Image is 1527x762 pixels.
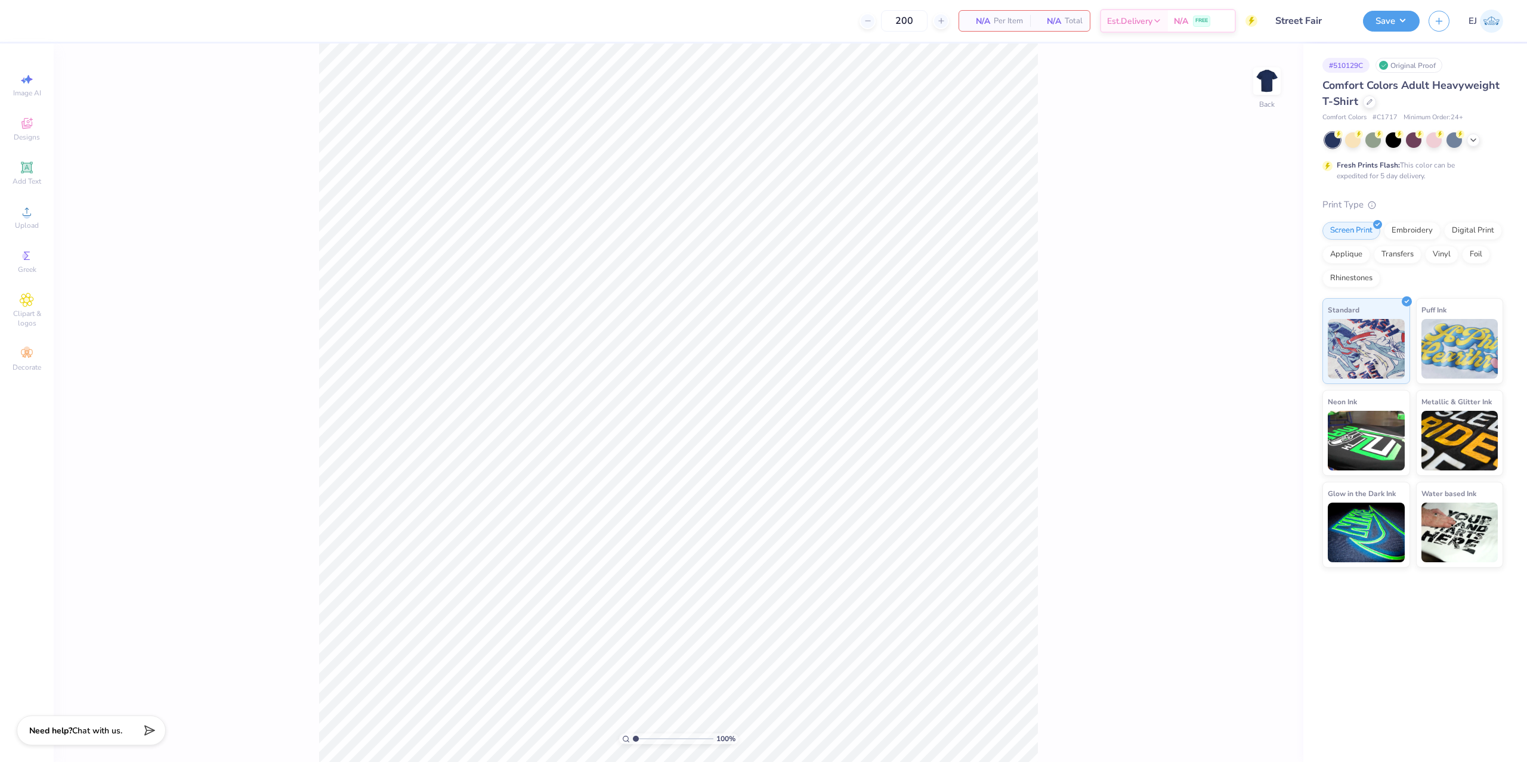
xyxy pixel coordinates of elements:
span: Minimum Order: 24 + [1404,113,1463,123]
strong: Need help? [29,725,72,736]
div: Transfers [1374,246,1421,264]
span: Designs [14,132,40,142]
strong: Fresh Prints Flash: [1337,160,1400,170]
span: Standard [1328,303,1359,316]
div: Back [1259,99,1275,110]
input: – – [881,10,928,32]
span: N/A [1174,15,1188,27]
img: Metallic & Glitter Ink [1421,411,1498,470]
span: Total [1065,15,1083,27]
span: FREE [1195,17,1208,25]
div: Rhinestones [1322,270,1380,287]
span: Water based Ink [1421,487,1476,500]
img: Water based Ink [1421,503,1498,562]
div: This color can be expedited for 5 day delivery. [1337,160,1483,181]
span: Puff Ink [1421,303,1446,316]
div: Digital Print [1444,222,1502,240]
img: Standard [1328,319,1405,379]
button: Save [1363,11,1420,32]
span: Decorate [13,363,41,372]
div: # 510129C [1322,58,1370,73]
span: Chat with us. [72,725,122,736]
div: Foil [1462,246,1490,264]
a: EJ [1469,10,1503,33]
img: Back [1255,69,1279,93]
span: Glow in the Dark Ink [1328,487,1396,500]
div: Embroidery [1384,222,1441,240]
span: Neon Ink [1328,395,1357,408]
div: Original Proof [1375,58,1442,73]
span: Clipart & logos [6,309,48,328]
img: Puff Ink [1421,319,1498,379]
div: Screen Print [1322,222,1380,240]
div: Print Type [1322,198,1503,212]
span: EJ [1469,14,1477,28]
div: Applique [1322,246,1370,264]
span: Greek [18,265,36,274]
span: Upload [15,221,39,230]
img: Neon Ink [1328,411,1405,470]
img: Edgardo Jr [1480,10,1503,33]
img: Glow in the Dark Ink [1328,503,1405,562]
input: Untitled Design [1266,9,1354,33]
span: N/A [1037,15,1061,27]
span: # C1717 [1373,113,1398,123]
span: Est. Delivery [1107,15,1152,27]
span: Add Text [13,176,41,186]
span: N/A [966,15,990,27]
span: Comfort Colors Adult Heavyweight T-Shirt [1322,78,1500,109]
span: Metallic & Glitter Ink [1421,395,1492,408]
span: Image AI [13,88,41,98]
span: Per Item [994,15,1023,27]
span: 100 % [716,733,735,744]
div: Vinyl [1425,246,1458,264]
span: Comfort Colors [1322,113,1367,123]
